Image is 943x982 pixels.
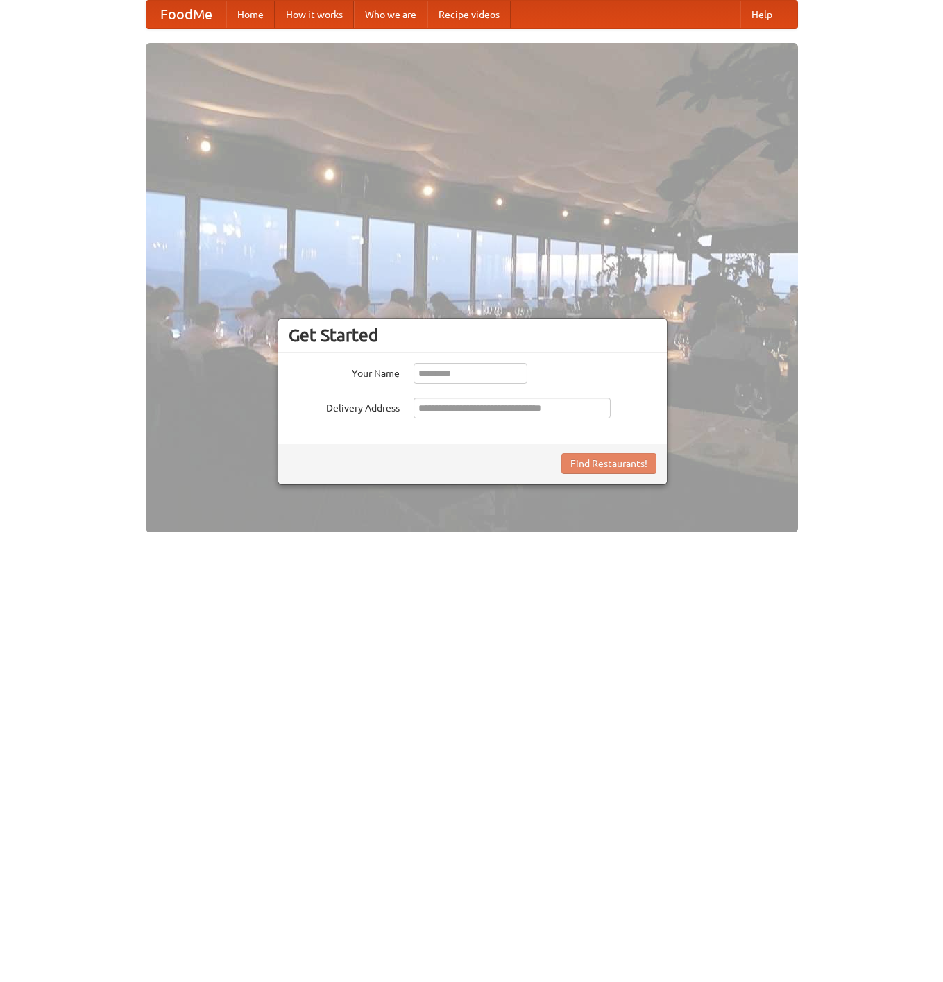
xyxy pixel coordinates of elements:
[354,1,427,28] a: Who we are
[289,363,400,380] label: Your Name
[226,1,275,28] a: Home
[289,325,656,346] h3: Get Started
[289,398,400,415] label: Delivery Address
[561,453,656,474] button: Find Restaurants!
[275,1,354,28] a: How it works
[427,1,511,28] a: Recipe videos
[146,1,226,28] a: FoodMe
[740,1,783,28] a: Help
